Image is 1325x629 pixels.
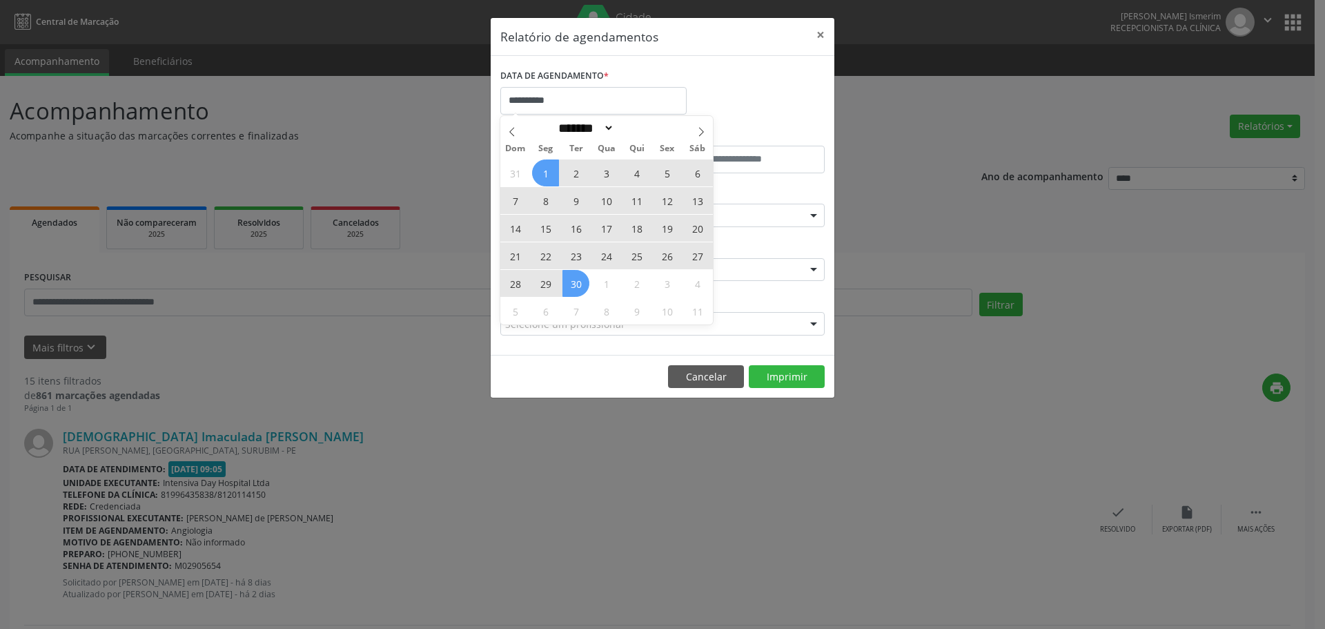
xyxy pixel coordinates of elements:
button: Close [807,18,834,52]
span: Setembro 16, 2025 [562,215,589,242]
span: Outubro 7, 2025 [562,298,589,325]
span: Setembro 19, 2025 [654,215,680,242]
span: Outubro 11, 2025 [684,298,711,325]
span: Setembro 3, 2025 [593,159,620,186]
span: Setembro 29, 2025 [532,270,559,297]
button: Imprimir [749,365,825,389]
span: Setembro 28, 2025 [502,270,529,297]
span: Setembro 13, 2025 [684,187,711,214]
span: Setembro 5, 2025 [654,159,680,186]
span: Setembro 4, 2025 [623,159,650,186]
span: Setembro 23, 2025 [562,242,589,269]
input: Year [614,121,660,135]
span: Setembro 6, 2025 [684,159,711,186]
span: Sáb [683,144,713,153]
span: Outubro 2, 2025 [623,270,650,297]
span: Setembro 12, 2025 [654,187,680,214]
span: Setembro 27, 2025 [684,242,711,269]
span: Setembro 21, 2025 [502,242,529,269]
span: Outubro 4, 2025 [684,270,711,297]
span: Setembro 8, 2025 [532,187,559,214]
span: Outubro 10, 2025 [654,298,680,325]
span: Sex [652,144,683,153]
span: Ter [561,144,591,153]
span: Agosto 31, 2025 [502,159,529,186]
span: Qui [622,144,652,153]
span: Setembro 14, 2025 [502,215,529,242]
span: Qua [591,144,622,153]
span: Setembro 1, 2025 [532,159,559,186]
span: Setembro 10, 2025 [593,187,620,214]
select: Month [553,121,614,135]
button: Cancelar [668,365,744,389]
span: Setembro 18, 2025 [623,215,650,242]
span: Setembro 7, 2025 [502,187,529,214]
span: Setembro 30, 2025 [562,270,589,297]
span: Setembro 15, 2025 [532,215,559,242]
span: Setembro 24, 2025 [593,242,620,269]
span: Outubro 8, 2025 [593,298,620,325]
span: Seg [531,144,561,153]
span: Setembro 17, 2025 [593,215,620,242]
span: Setembro 26, 2025 [654,242,680,269]
label: ATÉ [666,124,825,146]
span: Setembro 9, 2025 [562,187,589,214]
label: DATA DE AGENDAMENTO [500,66,609,87]
span: Setembro 11, 2025 [623,187,650,214]
span: Setembro 25, 2025 [623,242,650,269]
span: Setembro 20, 2025 [684,215,711,242]
span: Setembro 2, 2025 [562,159,589,186]
span: Selecione um profissional [505,317,624,331]
span: Outubro 5, 2025 [502,298,529,325]
span: Dom [500,144,531,153]
h5: Relatório de agendamentos [500,28,658,46]
span: Outubro 3, 2025 [654,270,680,297]
span: Outubro 6, 2025 [532,298,559,325]
span: Outubro 9, 2025 [623,298,650,325]
span: Outubro 1, 2025 [593,270,620,297]
span: Setembro 22, 2025 [532,242,559,269]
